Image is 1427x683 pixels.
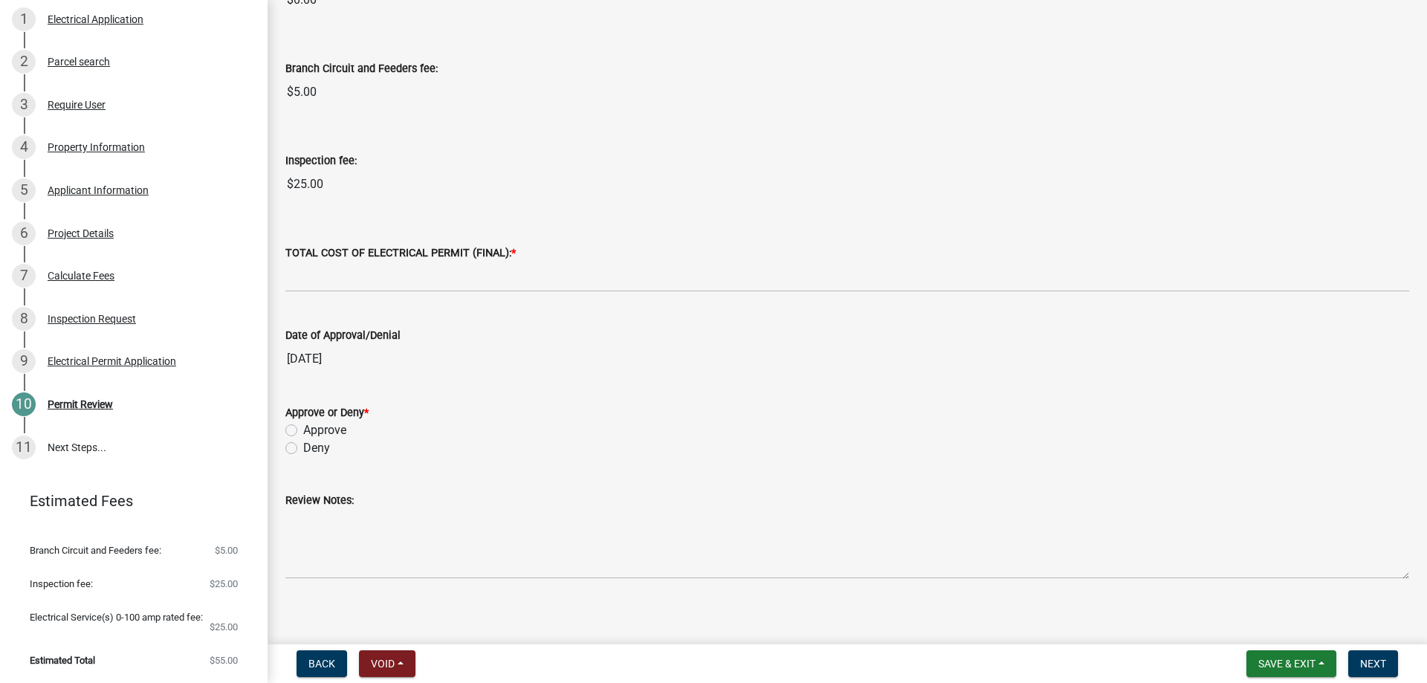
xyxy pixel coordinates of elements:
label: Approve [303,421,346,439]
button: Next [1348,650,1398,677]
div: 10 [12,392,36,416]
div: Calculate Fees [48,271,114,281]
button: Save & Exit [1246,650,1336,677]
div: Property Information [48,142,145,152]
label: Date of Approval/Denial [285,331,401,341]
span: Save & Exit [1258,658,1316,670]
div: 6 [12,221,36,245]
div: Applicant Information [48,185,149,195]
label: Branch Circuit and Feeders fee: [285,64,438,74]
div: 3 [12,93,36,117]
span: $5.00 [215,546,238,555]
div: 7 [12,264,36,288]
span: Electrical Service(s) 0-100 amp rated fee: [30,612,203,622]
label: Inspection fee: [285,156,357,166]
label: Approve or Deny [285,408,369,418]
div: Permit Review [48,399,113,410]
div: 1 [12,7,36,31]
button: Back [297,650,347,677]
span: Inspection fee: [30,579,93,589]
div: 5 [12,178,36,202]
span: Void [371,658,395,670]
div: Project Details [48,228,114,239]
div: Parcel search [48,56,110,67]
label: Deny [303,439,330,457]
span: Estimated Total [30,656,95,665]
span: Back [308,658,335,670]
div: Electrical Permit Application [48,356,176,366]
a: Estimated Fees [12,486,244,516]
div: 11 [12,436,36,459]
span: $25.00 [210,579,238,589]
span: $55.00 [210,656,238,665]
div: 8 [12,307,36,331]
div: 4 [12,135,36,159]
button: Void [359,650,415,677]
div: 9 [12,349,36,373]
label: Review Notes: [285,496,354,506]
div: Inspection Request [48,314,136,324]
span: $25.00 [210,622,238,632]
div: 2 [12,50,36,74]
span: Next [1360,658,1386,670]
label: TOTAL COST OF ELECTRICAL PERMIT (FINAL): [285,248,516,259]
div: Electrical Application [48,14,143,25]
span: Branch Circuit and Feeders fee: [30,546,161,555]
div: Require User [48,100,106,110]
